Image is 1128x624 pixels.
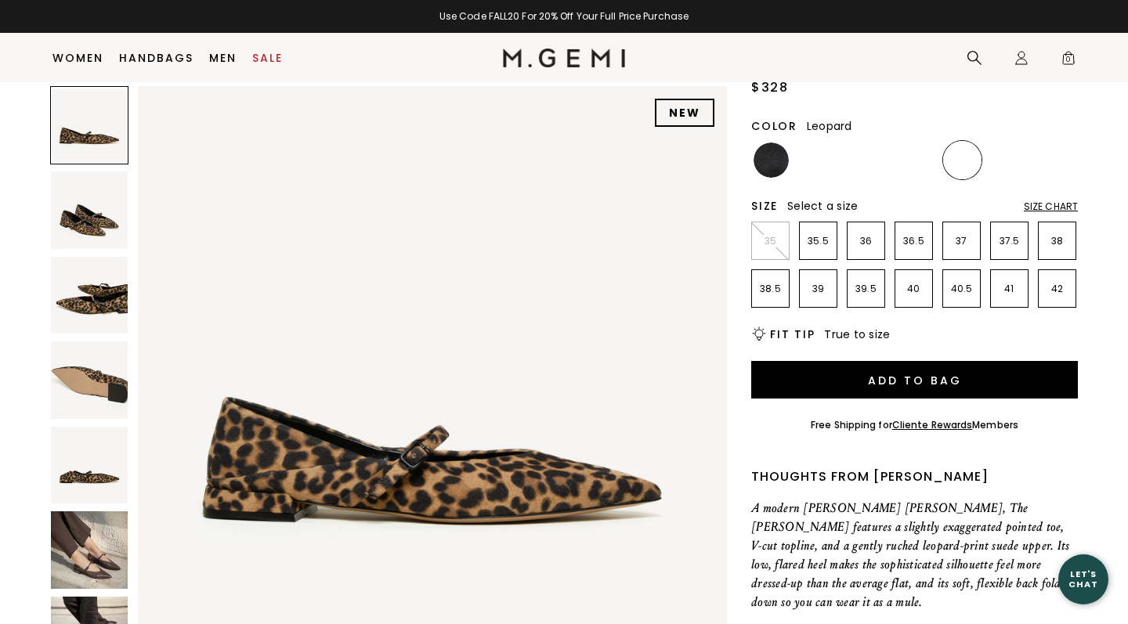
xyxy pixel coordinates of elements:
p: 42 [1039,283,1076,295]
div: $328 [751,78,788,97]
a: Men [209,52,237,64]
p: 35 [752,235,789,247]
p: A modern [PERSON_NAME] [PERSON_NAME], The [PERSON_NAME] features a slightly exaggerated pointed t... [751,499,1078,611]
span: Leopard [807,118,852,134]
h2: Color [751,120,797,132]
p: 35.5 [800,235,837,247]
span: True to size [824,326,890,342]
span: Select a size [787,198,858,214]
a: Handbags [119,52,193,64]
p: 38.5 [752,283,789,295]
div: Size Chart [1024,200,1078,213]
h2: Size [751,200,778,212]
img: Light Tan [801,142,837,178]
p: 39.5 [848,283,884,295]
div: NEW [655,99,714,127]
a: Sale [252,52,283,64]
img: Gunmetal [897,142,932,178]
p: 36 [848,235,884,247]
p: 40.5 [943,283,980,295]
span: 0 [1061,53,1076,69]
div: Thoughts from [PERSON_NAME] [751,467,1078,486]
img: Dark Red [849,142,884,178]
img: The Loriana [51,257,128,334]
img: The Loriana [51,511,128,588]
p: 41 [991,283,1028,295]
p: 39 [800,283,837,295]
p: 37.5 [991,235,1028,247]
img: M.Gemi [503,49,626,67]
img: The Loriana [51,341,128,418]
img: Leopard [945,142,980,178]
img: The Loriana [51,427,128,503]
p: 37 [943,235,980,247]
a: Cliente Rewards [892,418,973,431]
h2: Fit Tip [770,328,815,341]
div: Let's Chat [1058,569,1108,589]
div: Free Shipping for Members [811,419,1018,431]
p: 38 [1039,235,1076,247]
p: 40 [895,283,932,295]
img: The Loriana [51,171,128,248]
img: Chocolate [992,142,1028,178]
a: Women [52,52,103,64]
button: Add to Bag [751,361,1078,399]
p: 36.5 [895,235,932,247]
img: Navy [1040,142,1076,178]
img: Black [754,142,789,178]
